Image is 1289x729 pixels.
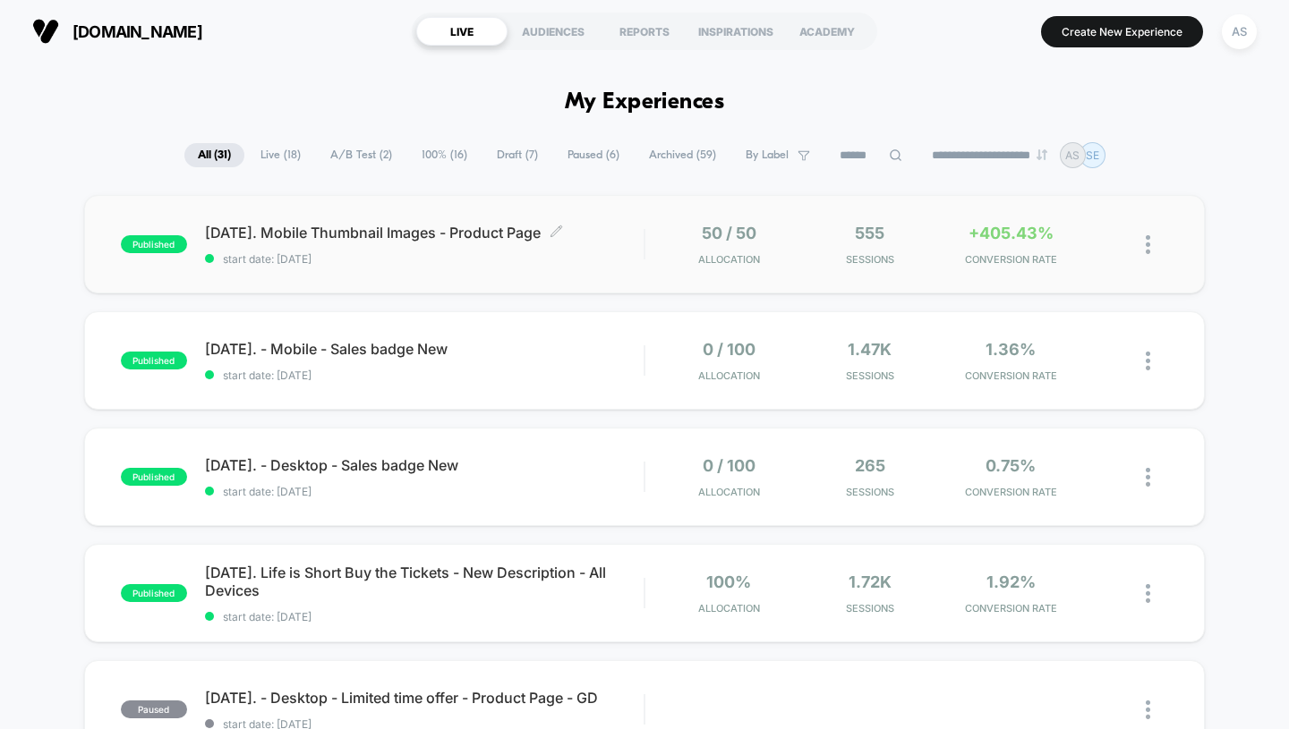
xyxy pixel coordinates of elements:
span: start date: [DATE] [205,252,644,266]
img: close [1146,584,1150,603]
div: AUDIENCES [508,17,599,46]
span: paused [121,700,187,718]
div: AS [1222,14,1257,49]
span: [DATE]. Life is Short Buy the Tickets - New Description - All Devices [205,564,644,599]
span: [DATE]. Mobile Thumbnail Images - Product Page [205,224,644,242]
span: published [121,468,187,486]
div: LIVE [416,17,508,46]
span: 1.47k [848,340,892,359]
span: 1.36% [986,340,1036,359]
span: 1.92% [986,572,1036,591]
span: Paused ( 6 ) [554,143,633,167]
span: published [121,235,187,253]
span: Allocation [698,369,760,382]
span: start date: [DATE] [205,610,644,623]
div: REPORTS [599,17,690,46]
span: published [121,584,187,602]
button: [DOMAIN_NAME] [27,17,208,46]
button: AS [1216,13,1262,50]
span: start date: [DATE] [205,485,644,498]
span: Live ( 18 ) [247,143,314,167]
img: Visually logo [32,18,59,45]
span: A/B Test ( 2 ) [317,143,405,167]
span: Allocation [698,253,760,266]
span: published [121,352,187,369]
span: Archived ( 59 ) [636,143,730,167]
span: 100% ( 16 ) [408,143,481,167]
img: close [1146,700,1150,719]
span: CONVERSION RATE [945,253,1077,266]
span: Allocation [698,602,760,615]
span: 0.75% [986,456,1036,475]
span: 100% [706,572,751,591]
span: 0 / 100 [703,340,755,359]
span: By Label [746,148,789,162]
span: 1.72k [849,572,892,591]
p: AS [1065,148,1080,162]
img: close [1146,468,1150,487]
span: 265 [855,456,885,475]
span: [DATE]. - Desktop - Sales badge New [205,456,644,474]
div: INSPIRATIONS [690,17,781,46]
span: CONVERSION RATE [945,369,1077,382]
span: 555 [855,224,884,242]
img: close [1146,352,1150,370]
span: start date: [DATE] [205,369,644,382]
span: [DATE]. - Desktop - Limited time offer - Product Page - GD [205,689,644,707]
span: Sessions [804,369,935,382]
span: +405.43% [969,224,1054,242]
p: SE [1086,148,1099,162]
span: Sessions [804,253,935,266]
span: Draft ( 7 ) [483,143,551,167]
span: Allocation [698,486,760,498]
span: [DATE]. - Mobile - Sales badge New [205,340,644,358]
span: All ( 31 ) [184,143,244,167]
span: Sessions [804,602,935,615]
span: 0 / 100 [703,456,755,475]
span: 50 / 50 [702,224,756,242]
button: Create New Experience [1041,16,1203,47]
img: end [1037,149,1047,160]
div: ACADEMY [781,17,873,46]
span: CONVERSION RATE [945,602,1077,615]
span: CONVERSION RATE [945,486,1077,498]
span: Sessions [804,486,935,498]
img: close [1146,235,1150,254]
span: [DOMAIN_NAME] [73,22,202,41]
h1: My Experiences [565,89,725,115]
